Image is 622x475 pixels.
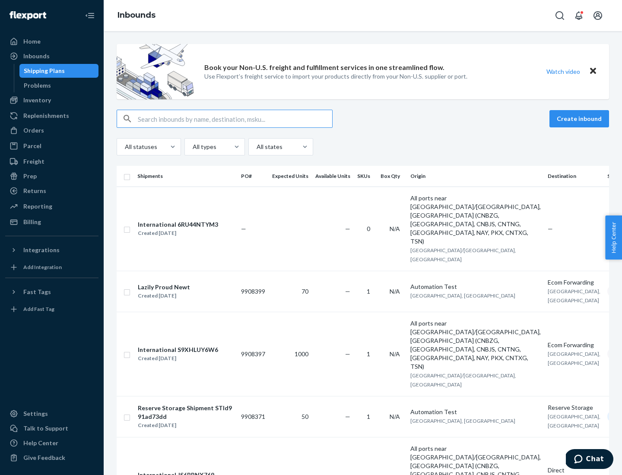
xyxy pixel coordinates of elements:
[377,166,407,187] th: Box Qty
[605,215,622,260] span: Help Center
[23,96,51,104] div: Inventory
[548,351,600,366] span: [GEOGRAPHIC_DATA], [GEOGRAPHIC_DATA]
[19,64,99,78] a: Shipping Plans
[548,225,553,232] span: —
[5,109,98,123] a: Replenishments
[204,63,444,73] p: Book your Non-U.S. freight and fulfillment services in one streamlined flow.
[589,7,606,24] button: Open account menu
[548,466,600,475] div: Direct
[312,166,354,187] th: Available Units
[23,246,60,254] div: Integrations
[111,3,162,28] ol: breadcrumbs
[5,184,98,198] a: Returns
[5,407,98,421] a: Settings
[548,413,600,429] span: [GEOGRAPHIC_DATA], [GEOGRAPHIC_DATA]
[390,350,400,358] span: N/A
[548,288,600,304] span: [GEOGRAPHIC_DATA], [GEOGRAPHIC_DATA]
[410,408,541,416] div: Automation Test
[23,37,41,46] div: Home
[238,312,269,396] td: 9908397
[410,292,515,299] span: [GEOGRAPHIC_DATA], [GEOGRAPHIC_DATA]
[238,396,269,437] td: 9908371
[5,169,98,183] a: Prep
[23,305,54,313] div: Add Fast Tag
[23,52,50,60] div: Inbounds
[548,403,600,412] div: Reserve Storage
[345,350,350,358] span: —
[367,288,370,295] span: 1
[5,93,98,107] a: Inventory
[566,449,613,471] iframe: Opens a widget where you can chat to one of our agents
[544,166,604,187] th: Destination
[410,418,515,424] span: [GEOGRAPHIC_DATA], [GEOGRAPHIC_DATA]
[367,225,370,232] span: 0
[301,413,308,420] span: 50
[5,421,98,435] button: Talk to Support
[410,194,541,246] div: All ports near [GEOGRAPHIC_DATA]/[GEOGRAPHIC_DATA], [GEOGRAPHIC_DATA] (CNBZG, [GEOGRAPHIC_DATA], ...
[10,11,46,20] img: Flexport logo
[548,278,600,287] div: Ecom Forwarding
[345,288,350,295] span: —
[5,285,98,299] button: Fast Tags
[410,247,516,263] span: [GEOGRAPHIC_DATA]/[GEOGRAPHIC_DATA], [GEOGRAPHIC_DATA]
[410,372,516,388] span: [GEOGRAPHIC_DATA]/[GEOGRAPHIC_DATA], [GEOGRAPHIC_DATA]
[5,199,98,213] a: Reporting
[138,291,190,300] div: Created [DATE]
[124,142,125,151] input: All statuses
[269,166,312,187] th: Expected Units
[345,413,350,420] span: —
[5,243,98,257] button: Integrations
[549,110,609,127] button: Create inbound
[587,65,599,78] button: Close
[24,66,65,75] div: Shipping Plans
[117,10,155,20] a: Inbounds
[5,451,98,465] button: Give Feedback
[23,126,44,135] div: Orders
[407,166,544,187] th: Origin
[256,142,257,151] input: All states
[19,79,99,92] a: Problems
[345,225,350,232] span: —
[301,288,308,295] span: 70
[5,139,98,153] a: Parcel
[23,409,48,418] div: Settings
[138,110,332,127] input: Search inbounds by name, destination, msku...
[138,404,234,421] div: Reserve Storage Shipment STId991ad73dd
[138,345,218,354] div: International S9XHLUY6W6
[23,187,46,195] div: Returns
[81,7,98,24] button: Close Navigation
[23,157,44,166] div: Freight
[24,81,51,90] div: Problems
[570,7,587,24] button: Open notifications
[5,123,98,137] a: Orders
[138,283,190,291] div: Lazily Proud Newt
[23,172,37,180] div: Prep
[548,341,600,349] div: Ecom Forwarding
[134,166,238,187] th: Shipments
[5,35,98,48] a: Home
[390,288,400,295] span: N/A
[551,7,568,24] button: Open Search Box
[5,302,98,316] a: Add Fast Tag
[5,436,98,450] a: Help Center
[241,225,246,232] span: —
[410,282,541,291] div: Automation Test
[238,166,269,187] th: PO#
[23,218,41,226] div: Billing
[23,288,51,296] div: Fast Tags
[5,155,98,168] a: Freight
[138,220,218,229] div: International 6RU44NTYM3
[354,166,377,187] th: SKUs
[295,350,308,358] span: 1000
[23,142,41,150] div: Parcel
[390,225,400,232] span: N/A
[138,354,218,363] div: Created [DATE]
[138,229,218,237] div: Created [DATE]
[23,202,52,211] div: Reporting
[410,319,541,371] div: All ports near [GEOGRAPHIC_DATA]/[GEOGRAPHIC_DATA], [GEOGRAPHIC_DATA] (CNBZG, [GEOGRAPHIC_DATA], ...
[23,263,62,271] div: Add Integration
[204,72,467,81] p: Use Flexport’s freight service to import your products directly from your Non-U.S. supplier or port.
[5,215,98,229] a: Billing
[192,142,193,151] input: All types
